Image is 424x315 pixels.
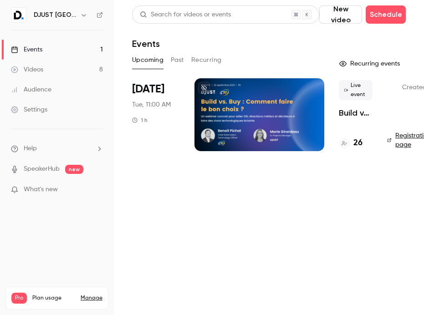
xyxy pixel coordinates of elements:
[132,78,180,151] div: Sep 23 Tue, 11:00 AM (Europe/Paris)
[132,117,148,124] div: 1 h
[81,295,102,302] a: Manage
[140,10,231,20] div: Search for videos or events
[353,137,363,149] h4: 26
[24,185,58,194] span: What's new
[24,164,60,174] a: SpeakerHub
[335,56,406,71] button: Recurring events
[132,53,163,67] button: Upcoming
[339,107,373,118] a: Build vs Buy : comment faire le bon choix ?
[339,80,373,100] span: Live event
[92,186,103,194] iframe: Noticeable Trigger
[11,45,42,54] div: Events
[132,82,164,97] span: [DATE]
[11,293,27,304] span: Pro
[34,10,77,20] h6: DJUST [GEOGRAPHIC_DATA]
[366,5,406,24] button: Schedule
[319,5,362,24] button: New video
[11,65,43,74] div: Videos
[171,53,184,67] button: Past
[132,38,160,49] h1: Events
[32,295,75,302] span: Plan usage
[11,144,103,153] li: help-dropdown-opener
[11,85,51,94] div: Audience
[11,8,26,22] img: DJUST France
[191,53,222,67] button: Recurring
[339,137,363,149] a: 26
[132,100,171,109] span: Tue, 11:00 AM
[24,144,37,153] span: Help
[11,105,47,114] div: Settings
[65,165,83,174] span: new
